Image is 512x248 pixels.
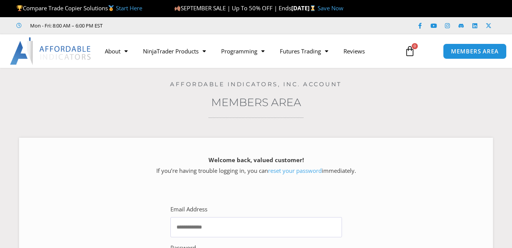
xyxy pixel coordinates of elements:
[211,96,301,109] a: Members Area
[310,5,316,11] img: ⌛
[170,81,342,88] a: Affordable Indicators, Inc. Account
[268,167,322,174] a: reset your password
[97,42,135,60] a: About
[318,4,343,12] a: Save Now
[170,204,207,215] label: Email Address
[32,155,480,176] p: If you’re having trouble logging in, you can immediately.
[443,43,507,59] a: MEMBERS AREA
[393,40,427,62] a: 0
[135,42,213,60] a: NinjaTrader Products
[97,42,400,60] nav: Menu
[209,156,304,164] strong: Welcome back, valued customer!
[336,42,372,60] a: Reviews
[16,4,142,12] span: Compare Trade Copier Solutions
[28,21,103,30] span: Mon - Fri: 8:00 AM – 6:00 PM EST
[412,43,418,49] span: 0
[272,42,336,60] a: Futures Trading
[116,4,142,12] a: Start Here
[17,5,22,11] img: 🏆
[451,48,499,54] span: MEMBERS AREA
[174,4,291,12] span: SEPTEMBER SALE | Up To 50% OFF | Ends
[291,4,318,12] strong: [DATE]
[108,5,114,11] img: 🥇
[175,5,180,11] img: 🍂
[213,42,272,60] a: Programming
[10,37,92,65] img: LogoAI | Affordable Indicators – NinjaTrader
[113,22,228,29] iframe: Customer reviews powered by Trustpilot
